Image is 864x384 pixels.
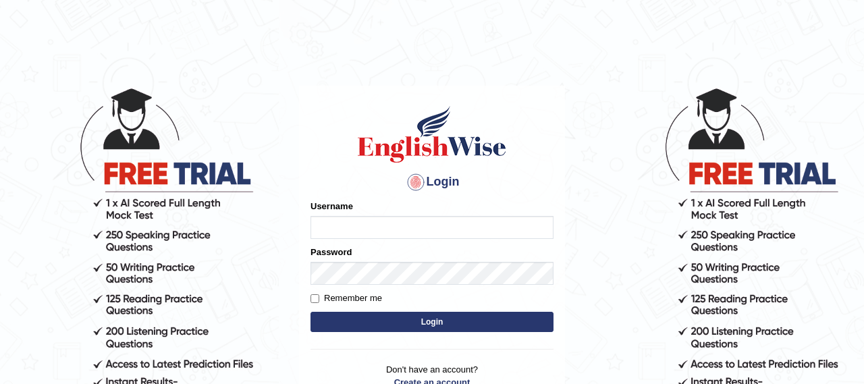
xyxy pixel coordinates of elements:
[310,312,553,332] button: Login
[355,104,509,165] img: Logo of English Wise sign in for intelligent practice with AI
[310,171,553,193] h4: Login
[310,200,353,213] label: Username
[310,294,319,303] input: Remember me
[310,292,382,305] label: Remember me
[310,246,352,258] label: Password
